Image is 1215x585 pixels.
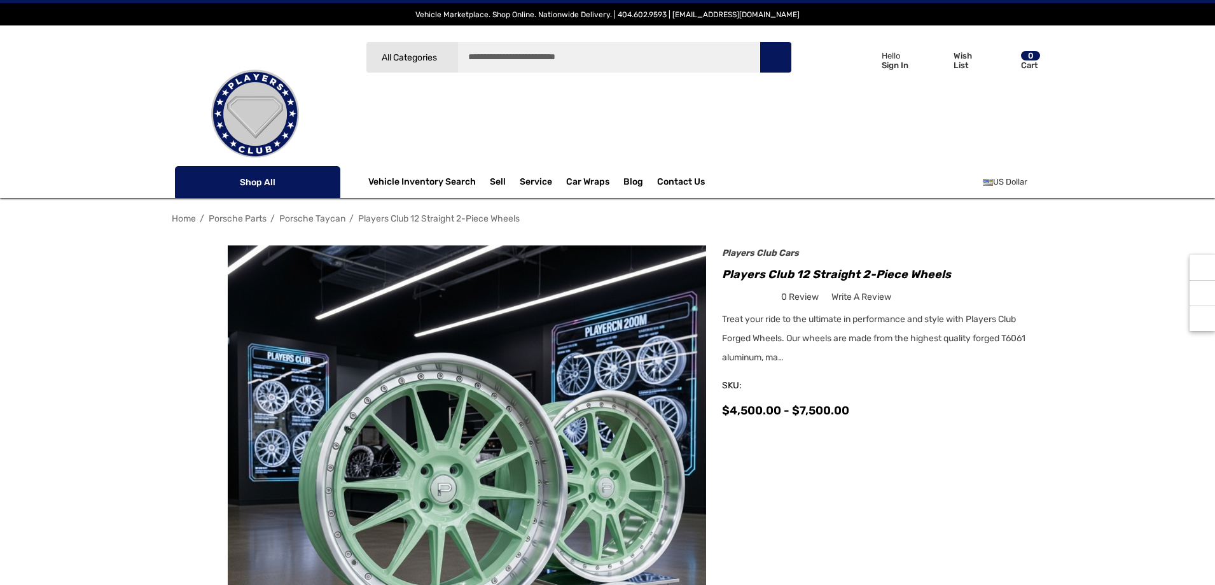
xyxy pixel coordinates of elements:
span: Write a Review [831,292,891,303]
svg: Icon Arrow Down [439,53,448,62]
svg: Top [1190,312,1215,325]
span: Treat your ride to the ultimate in performance and style with Players Club Forged Wheels. Our whe... [722,314,1025,363]
span: $4,500.00 - $7,500.00 [722,404,849,418]
nav: Breadcrumb [172,208,1043,230]
svg: Icon Line [189,175,208,190]
a: Porsche Taycan [279,213,345,224]
a: Previous [1006,212,1024,225]
span: 0 review [781,289,819,305]
span: All Categories [381,52,436,63]
a: Sign in [842,38,915,82]
svg: Wish List [927,52,947,70]
p: Shop All [175,166,340,198]
svg: Recently Viewed [1196,261,1209,274]
span: Vehicle Marketplace. Shop Online. Nationwide Delivery. | 404.602.9593 | [EMAIL_ADDRESS][DOMAIN_NAME] [415,10,800,19]
a: Car Wraps [566,169,623,195]
span: SKU: [722,377,786,395]
a: All Categories Icon Arrow Down Icon Arrow Up [366,41,458,73]
p: 0 [1021,51,1040,60]
p: Wish List [954,51,987,70]
a: Service [520,176,552,190]
a: Write a Review [831,289,891,305]
a: Next [1025,212,1043,225]
h1: Players Club 12 Straight 2-Piece Wheels [722,264,1043,285]
a: Cart with 0 items [989,38,1041,88]
p: Sign In [882,60,908,70]
a: Players Club 12 Straight 2-Piece Wheels [358,213,520,224]
svg: Icon Arrow Down [317,178,326,187]
a: Wish List Wish List [921,38,989,82]
img: Players Club | Cars For Sale [191,50,319,178]
span: Car Wraps [566,176,609,190]
a: Vehicle Inventory Search [368,176,476,190]
span: Sell [490,176,506,190]
button: Search [760,41,791,73]
a: Sell [490,169,520,195]
a: Players Club Cars [722,248,799,258]
a: USD [983,169,1041,195]
a: Blog [623,176,643,190]
svg: Social Media [1196,286,1209,299]
p: Cart [1021,60,1040,70]
a: Contact Us [657,176,705,190]
svg: Icon User Account [857,51,875,69]
svg: Review Your Cart [994,52,1013,69]
p: Hello [882,51,908,60]
a: Home [172,213,196,224]
a: Porsche Parts [209,213,267,224]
